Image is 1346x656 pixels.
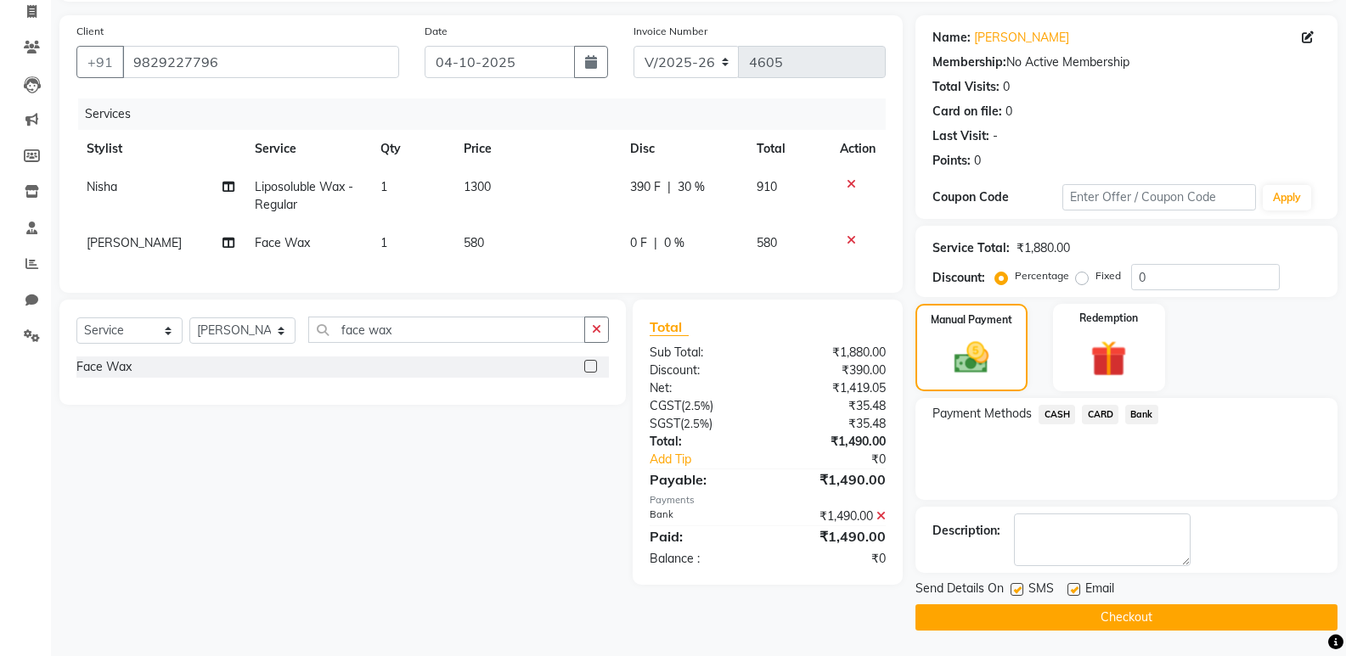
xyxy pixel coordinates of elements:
span: 580 [757,235,777,250]
img: _gift.svg [1079,336,1138,381]
input: Search by Name/Mobile/Email/Code [122,46,399,78]
th: Stylist [76,130,245,168]
div: 0 [1005,103,1012,121]
span: 0 % [664,234,684,252]
button: +91 [76,46,124,78]
div: ₹1,880.00 [768,344,898,362]
a: Add Tip [637,451,790,468]
span: 580 [464,235,484,250]
span: | [667,178,671,196]
div: ₹1,490.00 [768,469,898,490]
span: CGST [650,398,681,413]
span: CASH [1039,405,1075,424]
span: Bank [1125,405,1158,424]
div: Last Visit: [932,127,989,145]
div: - [993,127,998,145]
span: Payment Methods [932,405,1032,423]
span: | [654,234,657,252]
div: Payable: [637,469,768,490]
span: 910 [757,179,777,194]
div: ₹390.00 [768,362,898,379]
div: Balance : [637,550,768,568]
span: Nisha [87,179,117,194]
div: Payments [650,493,886,507]
span: 2.5% [684,417,709,430]
span: [PERSON_NAME] [87,235,182,250]
input: Search or Scan [308,317,585,343]
div: Card on file: [932,103,1002,121]
span: 390 F [630,178,661,196]
div: ₹35.48 [768,415,898,433]
th: Service [245,130,370,168]
div: ₹1,490.00 [768,526,898,547]
label: Redemption [1079,311,1138,326]
div: Total: [637,433,768,451]
div: Services [78,98,898,130]
div: Net: [637,379,768,397]
div: 0 [974,152,981,170]
label: Date [425,24,448,39]
span: 1 [380,179,387,194]
div: ₹0 [768,550,898,568]
span: CARD [1082,405,1118,424]
div: Total Visits: [932,78,1000,96]
div: Sub Total: [637,344,768,362]
div: Name: [932,29,971,47]
div: Bank [637,507,768,525]
th: Disc [620,130,746,168]
span: 30 % [678,178,705,196]
th: Price [453,130,620,168]
span: 0 F [630,234,647,252]
span: 1300 [464,179,491,194]
button: Checkout [915,604,1338,631]
span: Face Wax [255,235,310,250]
th: Total [746,130,831,168]
div: Coupon Code [932,188,1062,206]
div: ₹0 [790,451,898,468]
div: ₹1,880.00 [1017,239,1070,257]
span: Send Details On [915,580,1004,601]
div: 0 [1003,78,1010,96]
label: Percentage [1015,268,1069,283]
label: Invoice Number [634,24,707,39]
span: 1 [380,235,387,250]
span: Total [650,318,689,336]
div: Description: [932,522,1000,540]
div: No Active Membership [932,53,1321,71]
div: Discount: [637,362,768,379]
img: _cash.svg [943,338,1000,378]
a: [PERSON_NAME] [974,29,1069,47]
div: Discount: [932,269,985,287]
span: SGST [650,416,680,431]
div: ₹1,419.05 [768,379,898,397]
span: Liposoluble Wax - Regular [255,179,353,212]
div: ₹1,490.00 [768,433,898,451]
th: Action [830,130,886,168]
span: Email [1085,580,1114,601]
label: Fixed [1095,268,1121,283]
span: 2.5% [684,399,710,412]
label: Manual Payment [931,312,1012,328]
div: Paid: [637,526,768,547]
div: ₹35.48 [768,397,898,415]
div: Points: [932,152,971,170]
label: Client [76,24,104,39]
div: Service Total: [932,239,1010,257]
span: SMS [1028,580,1054,601]
button: Apply [1263,185,1311,210]
div: ( ) [637,415,768,433]
div: ₹1,490.00 [768,507,898,525]
th: Qty [370,130,454,168]
input: Enter Offer / Coupon Code [1062,184,1256,210]
div: ( ) [637,397,768,415]
div: Membership: [932,53,1006,71]
div: Face Wax [76,358,132,376]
